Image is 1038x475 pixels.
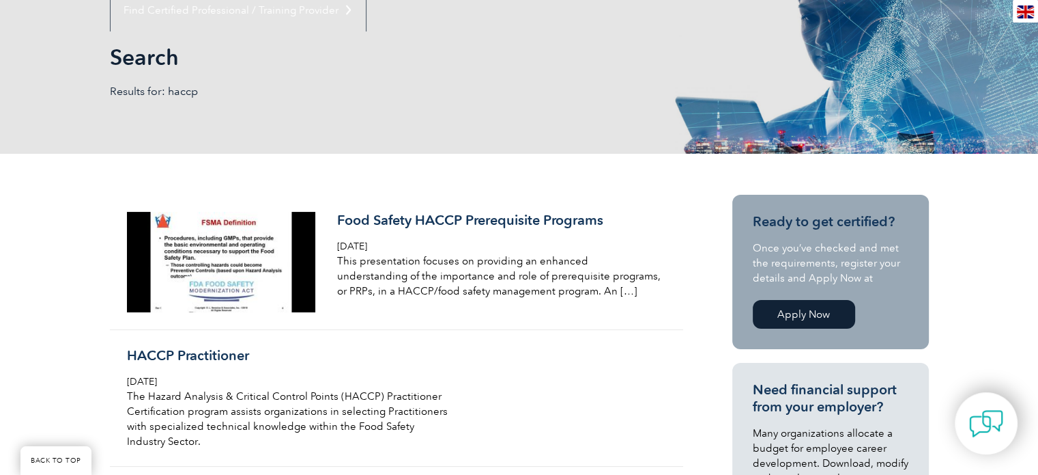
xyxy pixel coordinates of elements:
[127,389,450,449] p: The Hazard Analysis & Critical Control Points (HACCP) Practitioner Certification program assists ...
[110,195,683,330] a: Food Safety HACCP Prerequisite Programs [DATE] This presentation focuses on providing an enhanced...
[20,446,91,475] a: BACK TO TOP
[127,347,450,364] h3: HACCP Practitioner
[337,254,661,299] p: This presentation focuses on providing an enhanced understanding of the importance and role of pr...
[753,300,855,329] a: Apply Now
[110,44,634,70] h1: Search
[1017,5,1034,18] img: en
[969,407,1003,441] img: contact-chat.png
[337,212,661,229] h3: Food Safety HACCP Prerequisite Programs
[110,330,683,467] a: HACCP Practitioner [DATE] The Hazard Analysis & Critical Control Points (HACCP) Practitioner Cert...
[753,381,908,416] h3: Need financial support from your employer?
[753,241,908,286] p: Once you’ve checked and met the requirements, register your details and Apply Now at
[110,84,519,99] p: Results for: haccp
[127,212,316,312] img: food-safety-haccp-prerequisite-programs-900x480-1-300x160.jpg
[753,213,908,230] h3: Ready to get certified?
[337,241,367,252] span: [DATE]
[127,376,157,388] span: [DATE]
